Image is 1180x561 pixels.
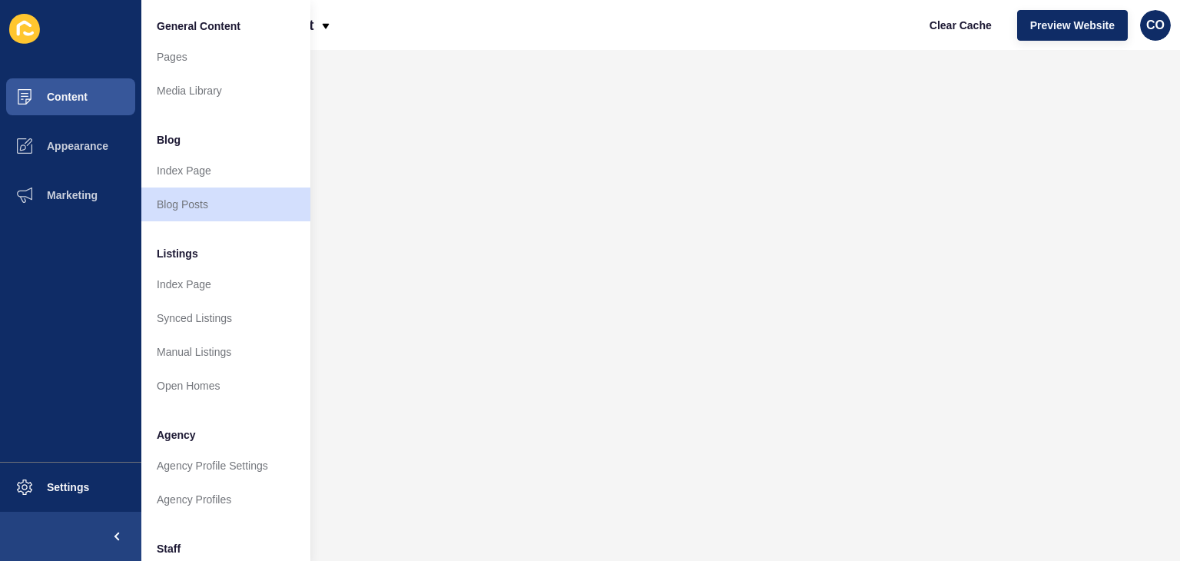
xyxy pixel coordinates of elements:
[1146,18,1165,33] span: CO
[141,483,310,516] a: Agency Profiles
[916,10,1005,41] button: Clear Cache
[141,154,310,188] a: Index Page
[141,335,310,369] a: Manual Listings
[157,541,181,556] span: Staff
[157,18,240,34] span: General Content
[141,74,310,108] a: Media Library
[157,427,196,443] span: Agency
[1030,18,1115,33] span: Preview Website
[930,18,992,33] span: Clear Cache
[141,449,310,483] a: Agency Profile Settings
[157,246,198,261] span: Listings
[1017,10,1128,41] button: Preview Website
[141,188,310,221] a: Blog Posts
[141,369,310,403] a: Open Homes
[157,132,181,148] span: Blog
[141,267,310,301] a: Index Page
[141,301,310,335] a: Synced Listings
[141,40,310,74] a: Pages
